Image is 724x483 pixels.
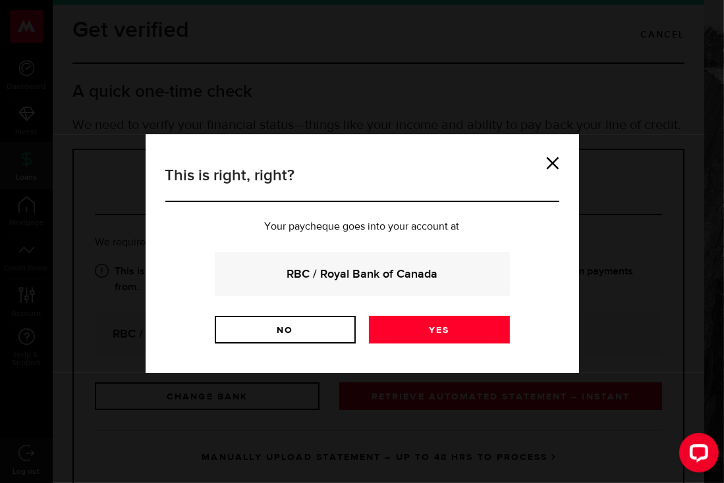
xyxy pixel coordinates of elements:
[369,316,510,343] a: Yes
[165,222,559,232] p: Your paycheque goes into your account at
[215,316,356,343] a: No
[669,428,724,483] iframe: LiveChat chat widget
[233,265,492,283] strong: RBC / Royal Bank of Canada
[165,164,559,202] h3: This is right, right?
